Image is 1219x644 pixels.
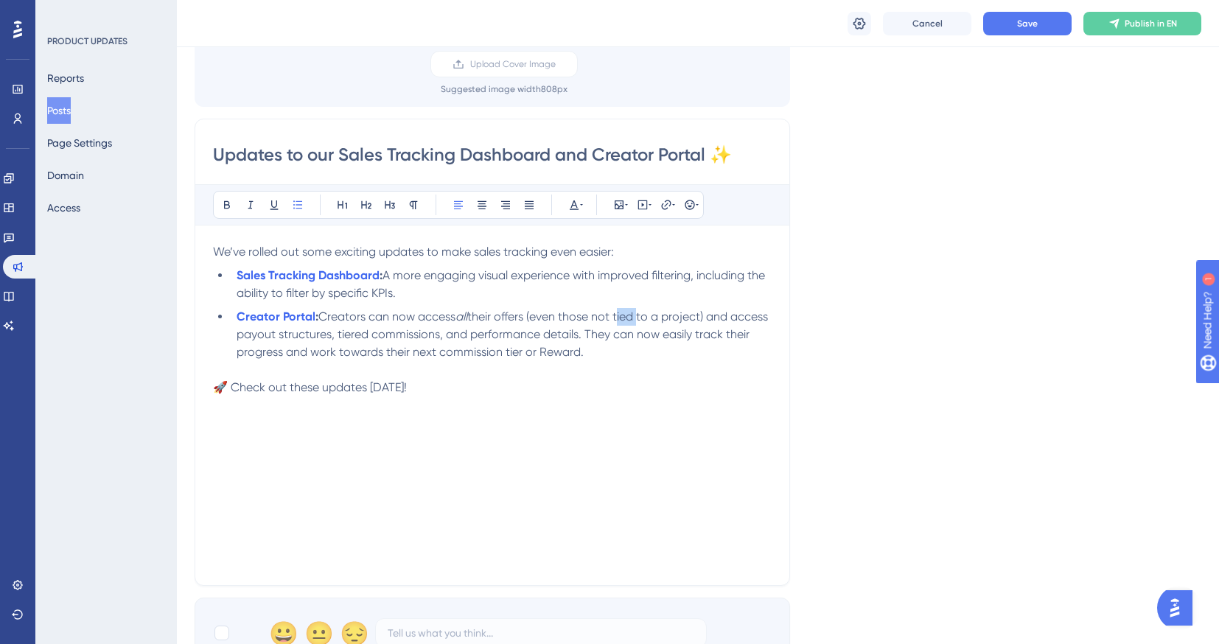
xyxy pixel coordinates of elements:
[1083,12,1201,35] button: Publish in EN
[47,162,84,189] button: Domain
[213,143,772,167] input: Post Title
[35,4,92,21] span: Need Help?
[237,309,771,359] span: their offers (even those not tied to a project) and access payout structures, tiered commissions,...
[441,83,567,95] div: Suggested image width 808 px
[1017,18,1038,29] span: Save
[213,380,407,394] span: 🚀 Check out these updates [DATE]!
[237,268,768,300] span: A more engaging visual experience with improved filtering, including the ability to filter by spe...
[983,12,1072,35] button: Save
[47,130,112,156] button: Page Settings
[47,35,128,47] div: PRODUCT UPDATES
[455,309,467,323] em: all
[315,309,318,323] strong: :
[1157,586,1201,630] iframe: UserGuiding AI Assistant Launcher
[912,18,943,29] span: Cancel
[102,7,107,19] div: 1
[213,245,614,259] span: We’ve rolled out some exciting updates to make sales tracking even easier:
[47,65,84,91] button: Reports
[318,309,455,323] span: Creators can now access
[47,97,71,124] button: Posts
[1125,18,1177,29] span: Publish in EN
[237,309,315,323] a: Creator Portal
[470,58,556,70] span: Upload Cover Image
[237,268,380,282] a: Sales Tracking Dashboard
[380,268,383,282] strong: :
[47,195,80,221] button: Access
[883,12,971,35] button: Cancel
